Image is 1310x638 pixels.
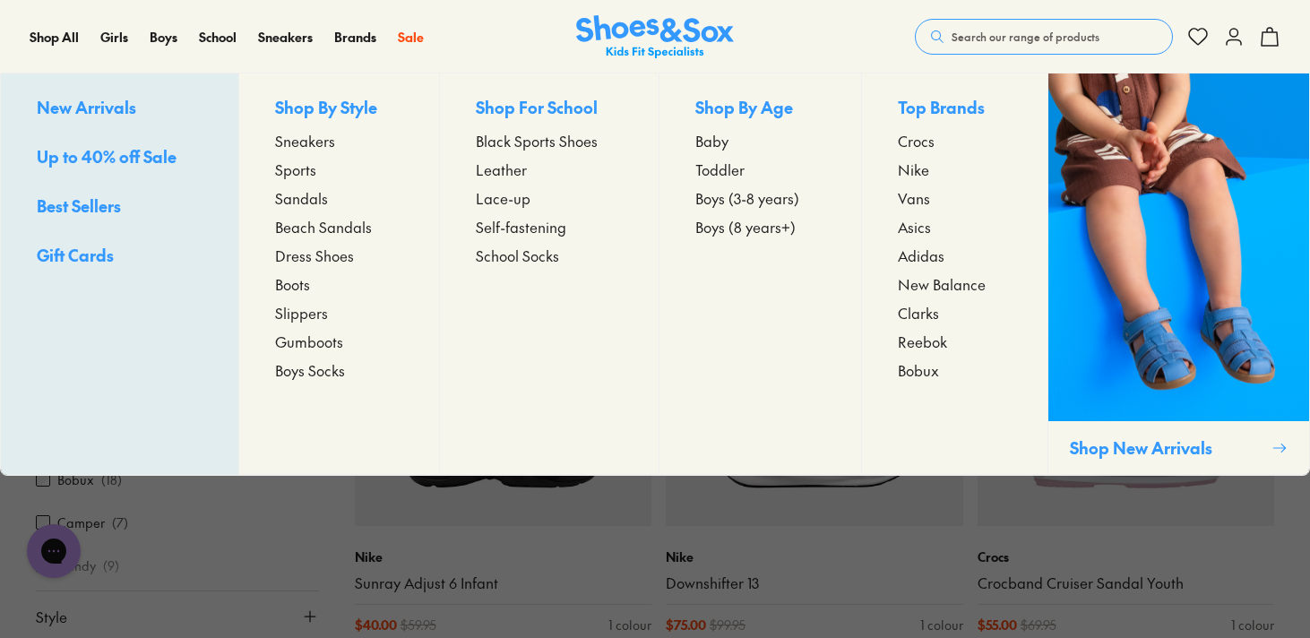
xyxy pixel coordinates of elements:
[30,28,79,46] span: Shop All
[898,216,1012,237] a: Asics
[18,518,90,584] iframe: Gorgias live chat messenger
[695,216,825,237] a: Boys (8 years+)
[1048,73,1309,421] img: SNS_WEBASSETS_CollectionHero_ShopBoys_1280x1600_2.png
[576,15,734,59] a: Shoes & Sox
[36,606,67,627] span: Style
[898,95,1012,123] p: Top Brands
[898,273,1012,295] a: New Balance
[898,216,931,237] span: Asics
[666,616,706,634] span: $ 75.00
[37,244,114,266] span: Gift Cards
[100,28,128,46] span: Girls
[898,359,939,381] span: Bobux
[476,130,624,151] a: Black Sports Shoes
[1021,616,1056,634] span: $ 69.95
[978,616,1017,634] span: $ 55.00
[695,130,728,151] span: Baby
[355,547,652,566] p: Nike
[476,245,559,266] span: School Socks
[275,359,403,381] a: Boys Socks
[275,130,335,151] span: Sneakers
[695,216,796,237] span: Boys (8 years+)
[898,130,935,151] span: Crocs
[150,28,177,47] a: Boys
[275,245,354,266] span: Dress Shoes
[30,28,79,47] a: Shop All
[898,187,930,209] span: Vans
[37,243,203,271] a: Gift Cards
[476,159,527,180] span: Leather
[275,95,403,123] p: Shop By Style
[275,187,328,209] span: Sandals
[898,245,944,266] span: Adidas
[898,245,1012,266] a: Adidas
[898,159,929,180] span: Nike
[898,331,947,352] span: Reebok
[199,28,237,47] a: School
[608,616,651,634] div: 1 colour
[275,302,403,323] a: Slippers
[952,29,1099,45] span: Search our range of products
[666,573,963,593] a: Downshifter 13
[275,130,403,151] a: Sneakers
[898,130,1012,151] a: Crocs
[275,187,403,209] a: Sandals
[355,573,652,593] a: Sunray Adjust 6 Infant
[695,187,799,209] span: Boys (3-8 years)
[37,145,177,168] span: Up to 40% off Sale
[915,19,1173,55] button: Search our range of products
[100,28,128,47] a: Girls
[1231,616,1274,634] div: 1 colour
[898,187,1012,209] a: Vans
[275,331,343,352] span: Gumboots
[476,130,598,151] span: Black Sports Shoes
[57,513,105,532] label: Camper
[898,273,986,295] span: New Balance
[476,95,624,123] p: Shop For School
[898,359,1012,381] a: Bobux
[199,28,237,46] span: School
[1047,73,1309,475] a: Shop New Arrivals
[576,15,734,59] img: SNS_Logo_Responsive.svg
[37,95,203,123] a: New Arrivals
[695,159,745,180] span: Toddler
[1070,435,1264,460] p: Shop New Arrivals
[476,187,530,209] span: Lace-up
[355,616,397,634] span: $ 40.00
[275,331,403,352] a: Gumboots
[275,273,403,295] a: Boots
[57,470,94,489] label: Bobux
[898,159,1012,180] a: Nike
[695,95,825,123] p: Shop By Age
[476,245,624,266] a: School Socks
[898,302,1012,323] a: Clarks
[476,159,624,180] a: Leather
[258,28,313,47] a: Sneakers
[398,28,424,47] a: Sale
[401,616,436,634] span: $ 59.95
[275,159,403,180] a: Sports
[710,616,745,634] span: $ 99.95
[101,470,122,489] p: ( 18 )
[37,96,136,118] span: New Arrivals
[695,187,825,209] a: Boys (3-8 years)
[275,359,345,381] span: Boys Socks
[920,616,963,634] div: 1 colour
[398,28,424,46] span: Sale
[666,547,963,566] p: Nike
[476,187,624,209] a: Lace-up
[978,573,1275,593] a: Crocband Cruiser Sandal Youth
[112,513,128,532] p: ( 7 )
[275,302,328,323] span: Slippers
[898,302,939,323] span: Clarks
[37,144,203,172] a: Up to 40% off Sale
[150,28,177,46] span: Boys
[275,245,403,266] a: Dress Shoes
[258,28,313,46] span: Sneakers
[695,159,825,180] a: Toddler
[476,216,624,237] a: Self-fastening
[476,216,566,237] span: Self-fastening
[275,159,316,180] span: Sports
[978,547,1275,566] p: Crocs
